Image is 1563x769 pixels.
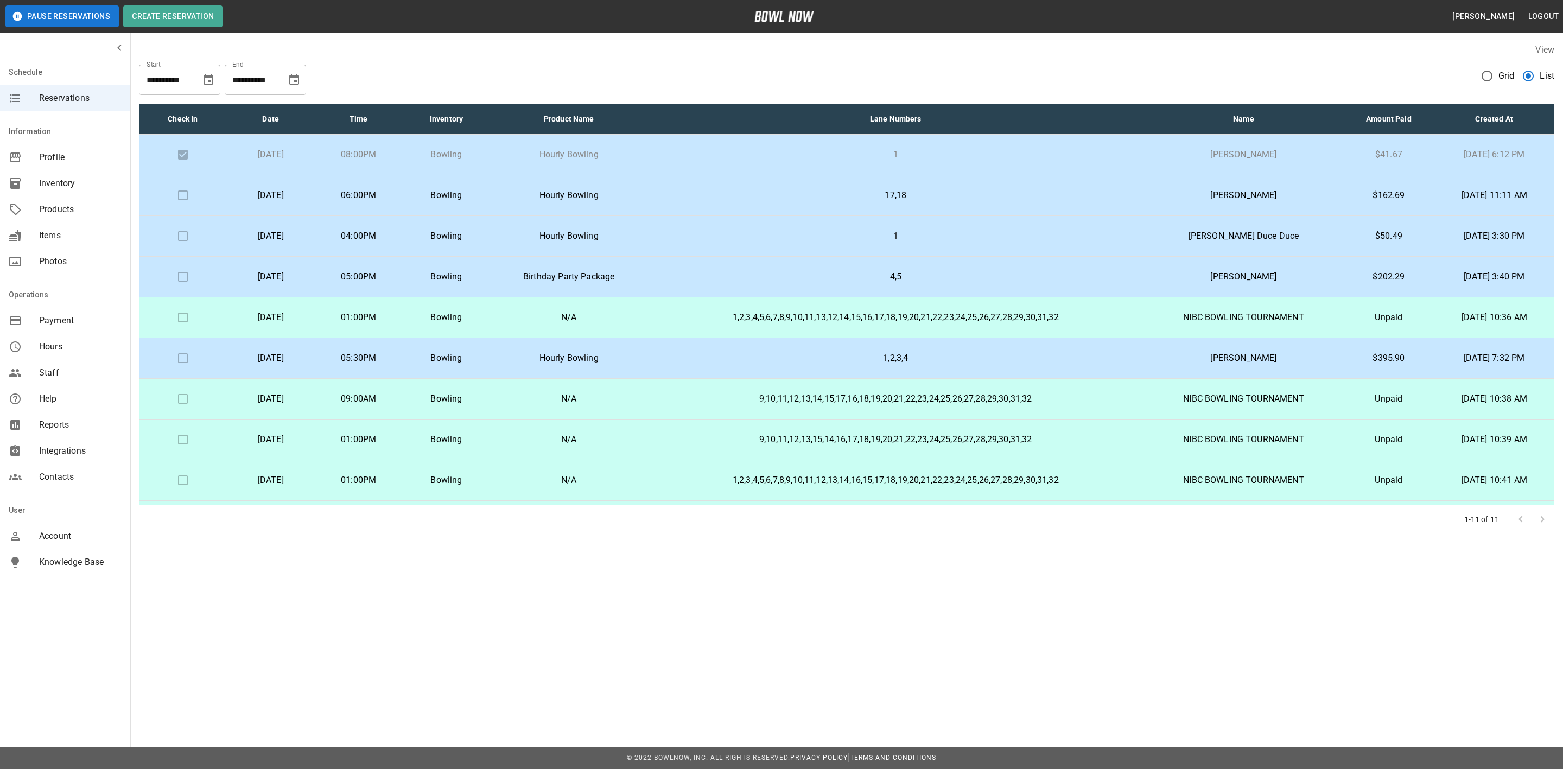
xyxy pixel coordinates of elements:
p: [DATE] [236,474,306,487]
p: [DATE] 6:12 PM [1443,148,1546,161]
span: Knowledge Base [39,556,122,569]
p: [DATE] [236,270,306,283]
p: Bowling [411,352,482,365]
p: Birthday Party Package [499,270,638,283]
p: Hourly Bowling [499,189,638,202]
span: Profile [39,151,122,164]
p: Bowling [411,311,482,324]
p: [DATE] [236,148,306,161]
p: [DATE] [236,433,306,446]
p: Bowling [411,392,482,405]
p: 1 [656,230,1135,243]
p: Hourly Bowling [499,148,638,161]
p: Bowling [411,148,482,161]
p: 1,2,3,4 [656,352,1135,365]
p: Bowling [411,189,482,202]
p: NIBC BOWLING TOURNAMENT [1153,433,1335,446]
p: $162.69 [1352,189,1425,202]
p: [PERSON_NAME] [1153,148,1335,161]
th: Time [315,104,403,135]
button: Choose date, selected date is Nov 7, 2025 [283,69,305,91]
p: NIBC BOWLING TOURNAMENT [1153,392,1335,405]
p: 06:00PM [323,189,394,202]
button: Logout [1524,7,1563,27]
p: [DATE] 7:32 PM [1443,352,1546,365]
span: Hours [39,340,122,353]
label: View [1535,45,1554,55]
span: Account [39,530,122,543]
p: 01:00PM [323,433,394,446]
p: [DATE] 3:40 PM [1443,270,1546,283]
p: N/A [499,392,638,405]
p: 1,2,3,4,5,6,7,8,9,10,11,13,12,14,15,16,17,18,19,20,21,22,23,24,25,26,27,28,29,30,31,32 [656,311,1135,324]
th: Created At [1434,104,1554,135]
button: Create Reservation [123,5,223,27]
img: logo [754,11,814,22]
p: Unpaid [1352,311,1425,324]
p: N/A [499,433,638,446]
p: Unpaid [1352,474,1425,487]
span: Inventory [39,177,122,190]
p: 4,5 [656,270,1135,283]
p: 9,10,11,12,13,15,14,16,17,18,19,20,21,22,23,24,25,26,27,28,29,30,31,32 [656,433,1135,446]
th: Amount Paid [1343,104,1434,135]
p: $41.67 [1352,148,1425,161]
p: NIBC BOWLING TOURNAMENT [1153,474,1335,487]
p: 1,2,3,4,5,6,7,8,9,10,11,12,13,14,16,15,17,18,19,20,21,22,23,24,25,26,27,28,29,30,31,32 [656,474,1135,487]
p: 05:00PM [323,270,394,283]
p: $202.29 [1352,270,1425,283]
button: [PERSON_NAME] [1448,7,1519,27]
span: Items [39,229,122,242]
p: 17,18 [656,189,1135,202]
p: [DATE] [236,352,306,365]
a: Privacy Policy [790,754,848,761]
th: Date [227,104,315,135]
th: Check In [139,104,227,135]
button: Choose date, selected date is Oct 6, 2025 [198,69,219,91]
p: [DATE] 3:30 PM [1443,230,1546,243]
span: Contacts [39,471,122,484]
th: Inventory [403,104,491,135]
p: Hourly Bowling [499,230,638,243]
p: [DATE] 10:39 AM [1443,433,1546,446]
span: Payment [39,314,122,327]
p: 05:30PM [323,352,394,365]
a: Terms and Conditions [850,754,936,761]
p: 01:00PM [323,311,394,324]
p: 08:00PM [323,148,394,161]
p: 1-11 of 11 [1464,514,1500,525]
th: Name [1144,104,1344,135]
th: Lane Numbers [647,104,1144,135]
p: $50.49 [1352,230,1425,243]
p: Unpaid [1352,433,1425,446]
p: 9,10,11,12,13,14,15,17,16,18,19,20,21,22,23,24,25,26,27,28,29,30,31,32 [656,392,1135,405]
span: Grid [1498,69,1515,82]
button: Pause Reservations [5,5,119,27]
p: [DATE] 10:38 AM [1443,392,1546,405]
p: 09:00AM [323,392,394,405]
span: Integrations [39,444,122,457]
p: $395.90 [1352,352,1425,365]
p: [PERSON_NAME] [1153,189,1335,202]
span: Staff [39,366,122,379]
span: List [1540,69,1554,82]
p: [PERSON_NAME] [1153,352,1335,365]
span: Products [39,203,122,216]
p: 1 [656,148,1135,161]
p: [DATE] [236,189,306,202]
p: [DATE] [236,392,306,405]
p: Bowling [411,230,482,243]
span: Help [39,392,122,405]
p: NIBC BOWLING TOURNAMENT [1153,311,1335,324]
p: [DATE] [236,230,306,243]
p: [DATE] 10:41 AM [1443,474,1546,487]
p: Bowling [411,433,482,446]
p: Bowling [411,474,482,487]
span: © 2022 BowlNow, Inc. All Rights Reserved. [627,754,790,761]
p: Bowling [411,270,482,283]
p: [PERSON_NAME] [1153,270,1335,283]
th: Product Name [490,104,647,135]
span: Reports [39,418,122,431]
p: N/A [499,311,638,324]
p: 04:00PM [323,230,394,243]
